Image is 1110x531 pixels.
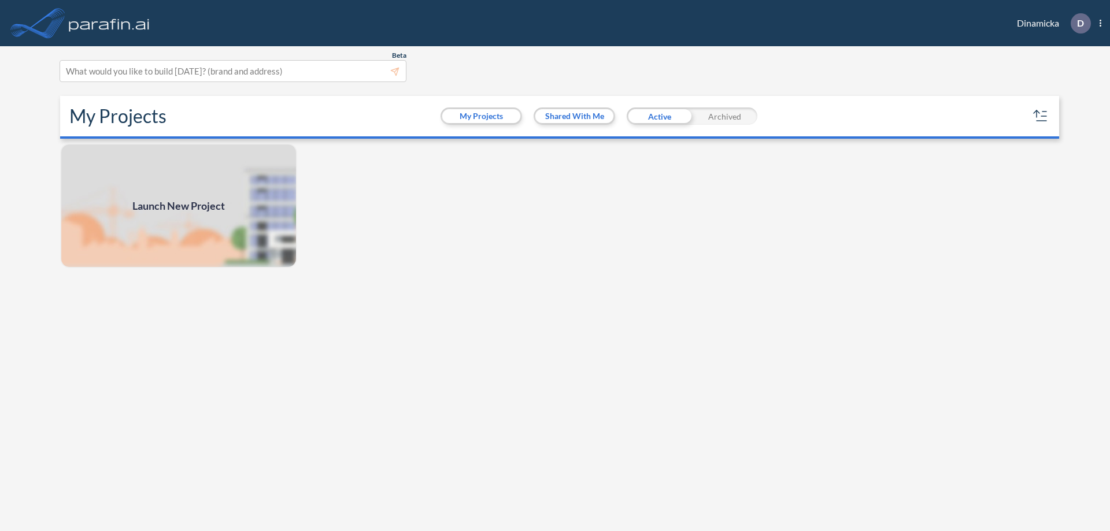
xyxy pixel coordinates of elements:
[60,143,297,268] img: add
[1031,107,1050,125] button: sort
[1000,13,1101,34] div: Dinamicka
[535,109,613,123] button: Shared With Me
[392,51,406,60] span: Beta
[1077,18,1084,28] p: D
[442,109,520,123] button: My Projects
[132,198,225,214] span: Launch New Project
[66,12,152,35] img: logo
[692,107,757,125] div: Archived
[627,107,692,125] div: Active
[60,143,297,268] a: Launch New Project
[69,105,166,127] h2: My Projects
